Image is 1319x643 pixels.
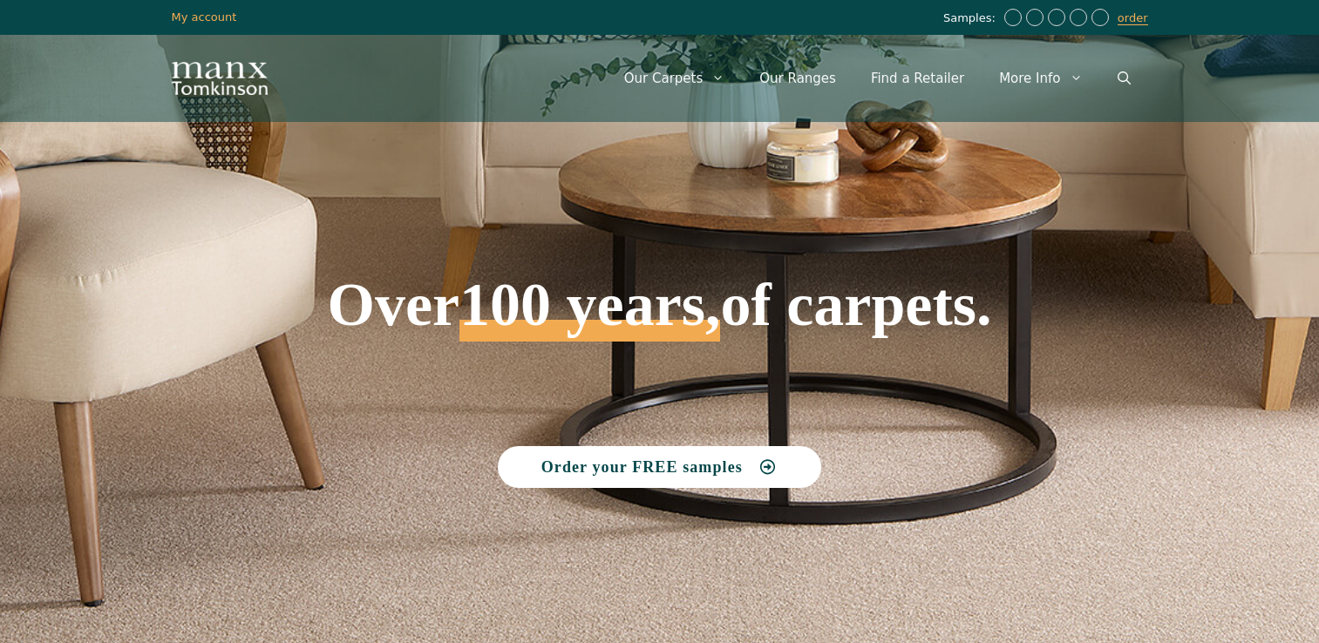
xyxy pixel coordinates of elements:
[742,52,853,105] a: Our Ranges
[943,11,1000,26] span: Samples:
[172,148,1148,342] h1: Over of carpets.
[172,10,237,24] a: My account
[1100,52,1148,105] a: Open Search Bar
[607,52,743,105] a: Our Carpets
[1118,11,1148,25] a: order
[541,459,743,475] span: Order your FREE samples
[459,289,720,342] span: 100 years,
[172,62,268,95] img: Manx Tomkinson
[982,52,1099,105] a: More Info
[853,52,982,105] a: Find a Retailer
[607,52,1148,105] nav: Primary
[498,446,822,488] a: Order your FREE samples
